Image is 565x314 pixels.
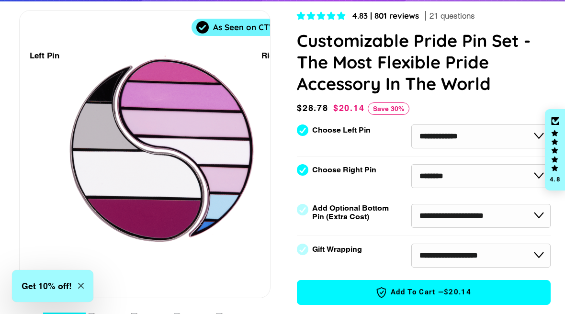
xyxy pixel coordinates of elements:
[312,204,393,221] label: Add Optional Bottom Pin (Extra Cost)
[545,109,565,191] div: Click to open Judge.me floating reviews tab
[312,245,362,254] label: Gift Wrapping
[297,280,551,305] button: Add to Cart —$20.14
[444,287,471,297] span: $20.14
[20,11,270,298] div: 1 / 7
[312,286,536,299] span: Add to Cart —
[549,176,561,182] div: 4.8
